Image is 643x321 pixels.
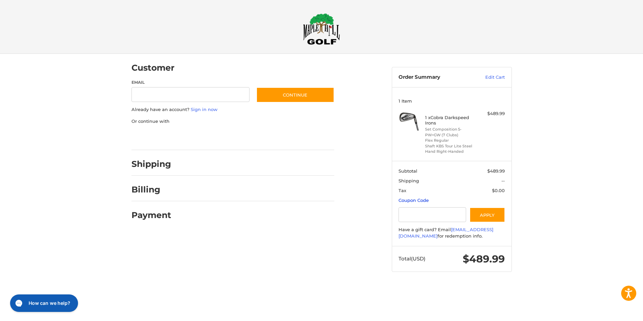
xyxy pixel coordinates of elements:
h2: Payment [131,210,171,220]
span: Subtotal [399,168,417,174]
p: Already have an account? [131,106,334,113]
iframe: Google Customer Reviews [588,303,643,321]
input: Gift Certificate or Coupon Code [399,207,466,222]
div: $489.99 [478,110,505,117]
label: Email [131,79,250,85]
iframe: Gorgias live chat messenger [7,292,80,314]
h3: Order Summary [399,74,471,81]
h3: 1 Item [399,98,505,104]
span: -- [501,178,505,183]
p: Or continue with [131,118,334,125]
li: Hand Right-Handed [425,149,477,154]
span: $489.99 [487,168,505,174]
div: Have a gift card? Email for redemption info. [399,226,505,240]
h4: 1 x Cobra Darkspeed Irons [425,115,477,126]
iframe: PayPal-paylater [186,131,237,143]
li: Shaft KBS Tour Lite Steel [425,143,477,149]
h2: Customer [131,63,175,73]
li: Flex Regular [425,138,477,143]
span: $0.00 [492,188,505,193]
h2: Shipping [131,159,171,169]
span: Shipping [399,178,419,183]
li: Set Composition 5-PW+GW (7 Clubs) [425,127,477,138]
a: Coupon Code [399,198,429,203]
span: Tax [399,188,406,193]
iframe: PayPal-venmo [243,131,294,143]
a: Edit Cart [471,74,505,81]
span: Total (USD) [399,255,425,262]
button: Apply [469,207,505,222]
img: Maple Hill Golf [303,13,340,45]
button: Continue [256,87,334,103]
h2: Billing [131,184,171,195]
a: Sign in now [191,107,218,112]
span: $489.99 [463,253,505,265]
iframe: PayPal-paypal [129,131,180,143]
